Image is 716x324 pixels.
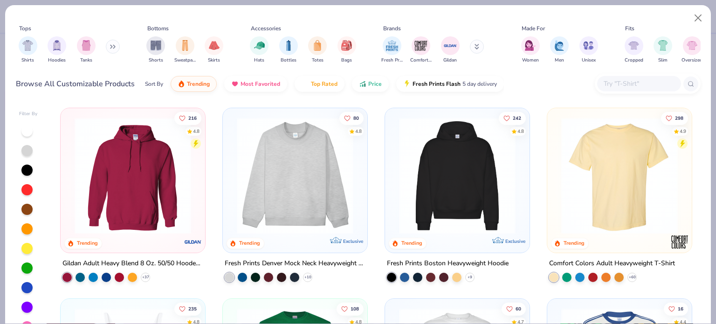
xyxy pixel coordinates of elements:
img: Shirts Image [22,40,33,51]
span: Totes [312,57,324,64]
img: Women Image [525,40,536,51]
span: Unisex [582,57,596,64]
button: filter button [146,36,165,64]
img: Oversized Image [687,40,697,51]
button: filter button [174,36,196,64]
span: 80 [353,116,359,120]
img: Gildan logo [184,233,202,251]
div: filter for Bottles [279,36,298,64]
div: Browse All Customizable Products [16,78,135,90]
span: Exclusive [343,238,363,244]
div: 4.8 [517,128,524,135]
button: filter button [205,36,223,64]
button: filter button [579,36,598,64]
button: Like [664,302,688,315]
img: f5d85501-0dbb-4ee4-b115-c08fa3845d83 [232,117,358,234]
span: Hats [254,57,264,64]
div: filter for Sweatpants [174,36,196,64]
img: Cropped Image [628,40,639,51]
span: 108 [351,306,359,311]
span: Bags [341,57,352,64]
span: Price [368,80,382,88]
button: Like [175,302,202,315]
span: Comfort Colors [410,57,432,64]
div: Brands [383,24,401,33]
span: Skirts [208,57,220,64]
span: Shorts [149,57,163,64]
button: filter button [308,36,327,64]
button: Like [175,111,202,124]
img: Tanks Image [81,40,91,51]
button: Price [352,76,389,92]
div: Made For [522,24,545,33]
button: Like [499,111,526,124]
div: filter for Totes [308,36,327,64]
img: 029b8af0-80e6-406f-9fdc-fdf898547912 [557,117,682,234]
div: filter for Gildan [441,36,460,64]
div: filter for Shorts [146,36,165,64]
span: Slim [658,57,668,64]
span: 5 day delivery [462,79,497,90]
img: most_fav.gif [231,80,239,88]
span: Top Rated [311,80,337,88]
div: Gildan Adult Heavy Blend 8 Oz. 50/50 Hooded Sweatshirt [62,258,203,269]
span: 16 [678,306,683,311]
button: filter button [682,36,702,64]
div: 4.8 [193,128,200,135]
img: Bottles Image [283,40,294,51]
img: Gildan Image [443,39,457,53]
span: 216 [189,116,197,120]
div: filter for Cropped [625,36,643,64]
button: filter button [337,36,356,64]
span: 298 [675,116,683,120]
img: Bags Image [341,40,351,51]
div: filter for Oversized [682,36,702,64]
span: 60 [516,306,521,311]
button: Close [689,9,707,27]
span: Tanks [80,57,92,64]
button: Like [337,302,364,315]
span: Fresh Prints Flash [413,80,461,88]
div: filter for Men [550,36,569,64]
button: Like [339,111,364,124]
div: Accessories [251,24,281,33]
img: 01756b78-01f6-4cc6-8d8a-3c30c1a0c8ac [70,117,196,234]
div: filter for Bags [337,36,356,64]
span: Hoodies [48,57,66,64]
img: Men Image [554,40,565,51]
button: filter button [48,36,66,64]
div: filter for Women [521,36,540,64]
button: filter button [654,36,672,64]
img: Hoodies Image [52,40,62,51]
img: Hats Image [254,40,265,51]
div: Tops [19,24,31,33]
span: Cropped [625,57,643,64]
span: Exclusive [505,238,525,244]
button: filter button [279,36,298,64]
div: filter for Fresh Prints [381,36,403,64]
input: Try "T-Shirt" [603,78,675,89]
img: d4a37e75-5f2b-4aef-9a6e-23330c63bbc0 [520,117,646,234]
button: filter button [250,36,268,64]
button: filter button [77,36,96,64]
img: Slim Image [658,40,668,51]
button: filter button [625,36,643,64]
button: filter button [521,36,540,64]
img: Comfort Colors logo [670,233,688,251]
span: 235 [189,306,197,311]
span: Sweatpants [174,57,196,64]
div: filter for Hats [250,36,268,64]
div: filter for Slim [654,36,672,64]
img: Shorts Image [151,40,161,51]
img: trending.gif [178,80,185,88]
img: Skirts Image [209,40,220,51]
button: filter button [441,36,460,64]
button: Like [502,302,526,315]
div: filter for Skirts [205,36,223,64]
span: Trending [187,80,210,88]
img: TopRated.gif [302,80,309,88]
span: Shirts [21,57,34,64]
span: + 60 [628,275,635,280]
button: filter button [381,36,403,64]
button: Top Rated [295,76,344,92]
